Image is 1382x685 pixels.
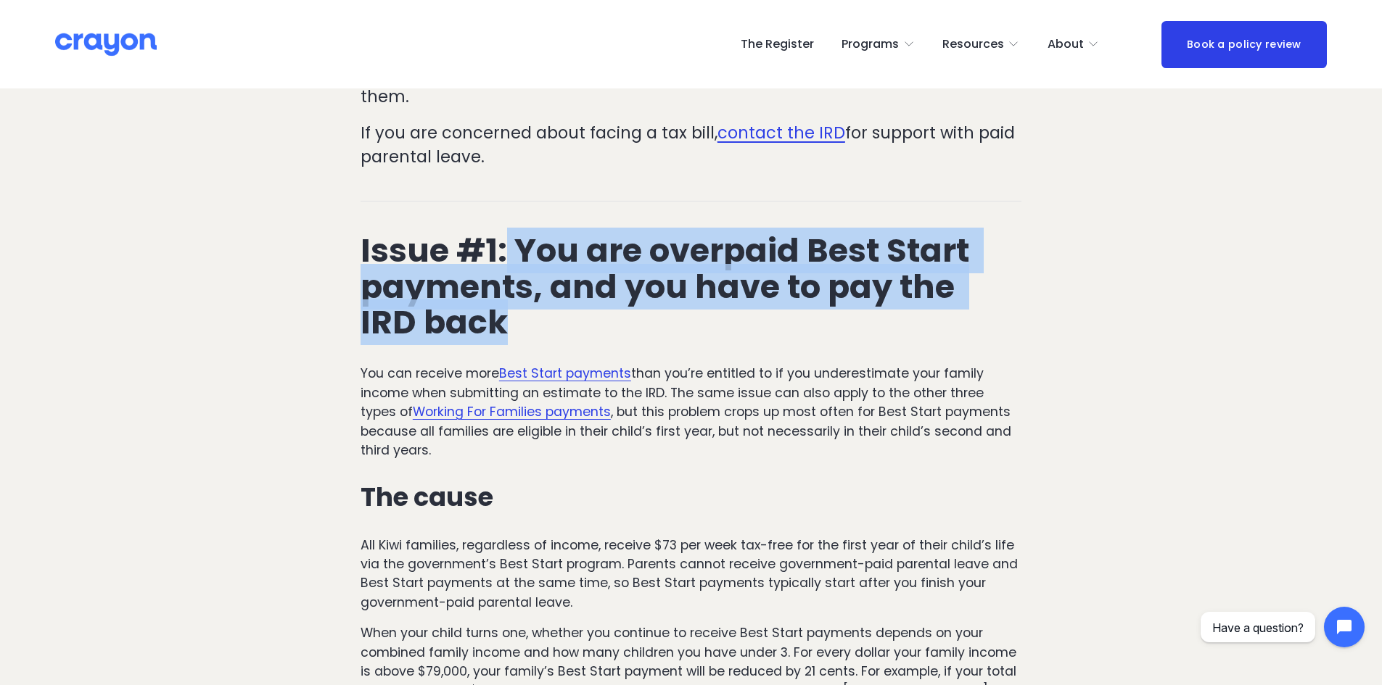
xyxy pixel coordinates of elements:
a: folder dropdown [842,33,915,56]
img: Crayon [55,32,157,57]
p: If you are concerned about facing a tax bill, for support with paid parental leave. [361,121,1021,170]
h3: The cause [361,483,1021,512]
a: contact the IRD [717,121,845,144]
span: Resources [942,34,1004,55]
span: Programs [842,34,899,55]
a: Working For Families payments [413,403,611,420]
a: Book a policy review [1161,21,1327,68]
span: About [1048,34,1084,55]
a: Best Start payments [499,365,631,382]
p: All Kiwi families, regardless of income, receive $73 per week tax-free for the first year of thei... [361,536,1021,613]
a: folder dropdown [1048,33,1100,56]
a: The Register [741,33,814,56]
a: folder dropdown [942,33,1020,56]
h2: Issue #1: You are overpaid Best Start payments, and you have to pay the IRD back [361,233,1021,341]
p: You can receive more than you’re entitled to if you underestimate your family income when submitt... [361,364,1021,460]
